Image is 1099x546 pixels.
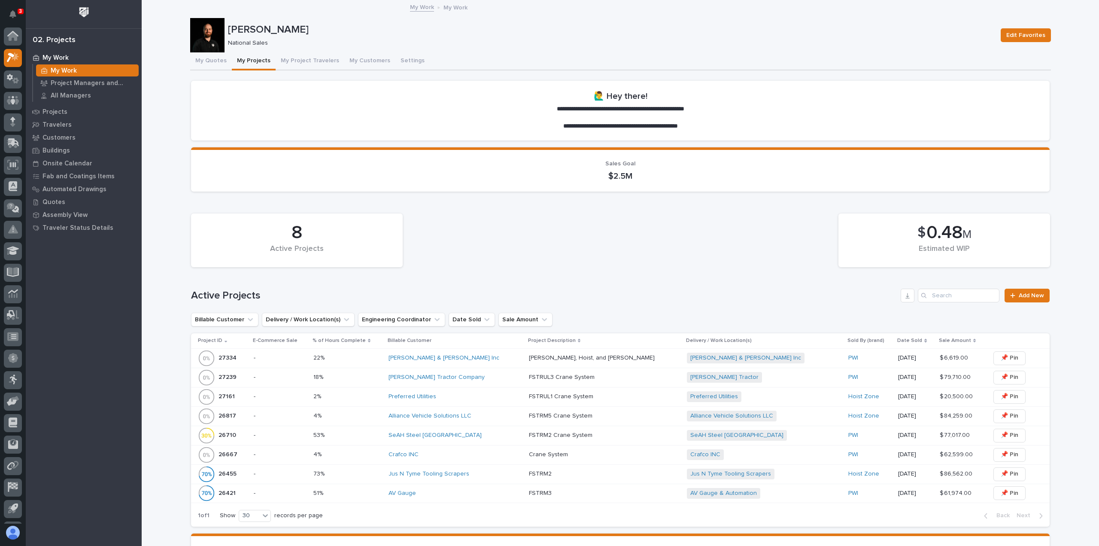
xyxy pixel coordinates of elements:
button: 📌 Pin [993,467,1026,481]
a: My Work [26,51,142,64]
a: Projects [26,105,142,118]
a: Hoist Zone [848,470,879,478]
span: 📌 Pin [1001,469,1018,479]
p: 4% [313,449,323,458]
div: Notifications3 [11,10,22,24]
p: [DATE] [898,393,933,400]
a: Alliance Vehicle Solutions LLC [690,412,773,420]
p: Traveler Status Details [43,224,113,232]
a: Crafco INC [389,451,419,458]
p: 26455 [219,469,238,478]
p: Project Description [528,336,576,345]
a: Jus N Tyme Tooling Scrapers [690,470,771,478]
button: Delivery / Work Location(s) [262,313,355,326]
p: - [254,374,306,381]
p: 53% [313,430,326,439]
p: Project Managers and Engineers [51,79,135,87]
span: Back [991,512,1010,519]
p: Billable Customer [388,336,431,345]
button: Settings [395,52,430,70]
tr: 2733427334 -22%22% [PERSON_NAME] & [PERSON_NAME] Inc [PERSON_NAME], Hoist, and [PERSON_NAME][PERS... [191,348,1050,368]
span: 📌 Pin [1001,449,1018,460]
a: Jus N Tyme Tooling Scrapers [389,470,469,478]
p: Customers [43,134,76,142]
span: Edit Favorites [1006,30,1045,40]
button: Back [977,512,1013,519]
p: Automated Drawings [43,186,106,193]
p: 26667 [219,449,239,458]
p: Delivery / Work Location(s) [686,336,752,345]
a: AV Gauge [389,490,416,497]
a: Quotes [26,195,142,208]
button: Date Sold [449,313,495,326]
p: Onsite Calendar [43,160,92,168]
p: Projects [43,108,67,116]
p: 26710 [219,430,238,439]
span: 📌 Pin [1001,411,1018,421]
button: Sale Amount [498,313,553,326]
p: % of Hours Complete [313,336,366,345]
tr: 2642126421 -51%51% AV Gauge FSTRM3FSTRM3 AV Gauge & Automation PWI [DATE]$ 61,974.00$ 61,974.00 📌... [191,484,1050,503]
tr: 2716127161 -2%2% Preferred Utilities FSTRUL1 Crane SystemFSTRUL1 Crane System Preferred Utilities... [191,387,1050,406]
p: 4% [313,411,323,420]
p: - [254,354,306,362]
p: Date Sold [897,336,922,345]
a: Hoist Zone [848,393,879,400]
p: 27161 [219,391,237,400]
p: $2.5M [201,171,1039,181]
p: [DATE] [898,470,933,478]
a: PWI [848,354,858,362]
div: 8 [206,222,388,244]
p: $ 86,562.00 [940,469,974,478]
a: All Managers [33,89,142,101]
a: My Work [410,2,434,12]
p: Project ID [198,336,222,345]
img: Workspace Logo [76,4,92,20]
span: 📌 Pin [1001,430,1018,440]
span: 📌 Pin [1001,391,1018,402]
p: [DATE] [898,490,933,497]
p: [DATE] [898,354,933,362]
button: Notifications [4,5,22,23]
p: FSTRM3 [529,488,553,497]
span: Add New [1019,293,1044,299]
div: 30 [239,511,260,520]
p: Sold By (brand) [847,336,884,345]
a: AV Gauge & Automation [690,490,757,497]
p: [DATE] [898,412,933,420]
a: PWI [848,451,858,458]
button: 📌 Pin [993,486,1026,500]
tr: 2723927239 -18%18% [PERSON_NAME] Tractor Company FSTRUL3 Crane SystemFSTRUL3 Crane System [PERSON... [191,368,1050,387]
p: My Work [443,2,468,12]
a: PWI [848,374,858,381]
a: PWI [848,490,858,497]
span: M [962,229,971,240]
p: - [254,451,306,458]
span: 📌 Pin [1001,353,1018,363]
p: FSTRUL3 Crane System [529,372,596,381]
a: Customers [26,131,142,144]
button: Edit Favorites [1001,28,1051,42]
p: 2% [313,391,323,400]
p: $ 84,259.00 [940,411,974,420]
div: Estimated WIP [853,244,1035,262]
div: 02. Projects [33,36,76,45]
p: 3 [19,8,22,14]
button: Billable Customer [191,313,258,326]
p: [PERSON_NAME], Hoist, and [PERSON_NAME] [529,353,656,362]
p: 18% [313,372,325,381]
p: [DATE] [898,374,933,381]
a: Project Managers and Engineers [33,77,142,89]
h1: Active Projects [191,290,897,302]
a: PWI [848,432,858,439]
tr: 2671026710 -53%53% SeAH Steel [GEOGRAPHIC_DATA] FSTRM2 Crane SystemFSTRM2 Crane System SeAH Steel... [191,426,1050,445]
a: SeAH Steel [GEOGRAPHIC_DATA] [690,432,783,439]
p: $ 20,500.00 [940,391,975,400]
span: 📌 Pin [1001,372,1018,382]
a: Buildings [26,144,142,157]
p: 73% [313,469,326,478]
span: 0.48 [926,224,962,242]
a: [PERSON_NAME] Tractor [690,374,759,381]
button: 📌 Pin [993,448,1026,462]
button: My Quotes [190,52,232,70]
